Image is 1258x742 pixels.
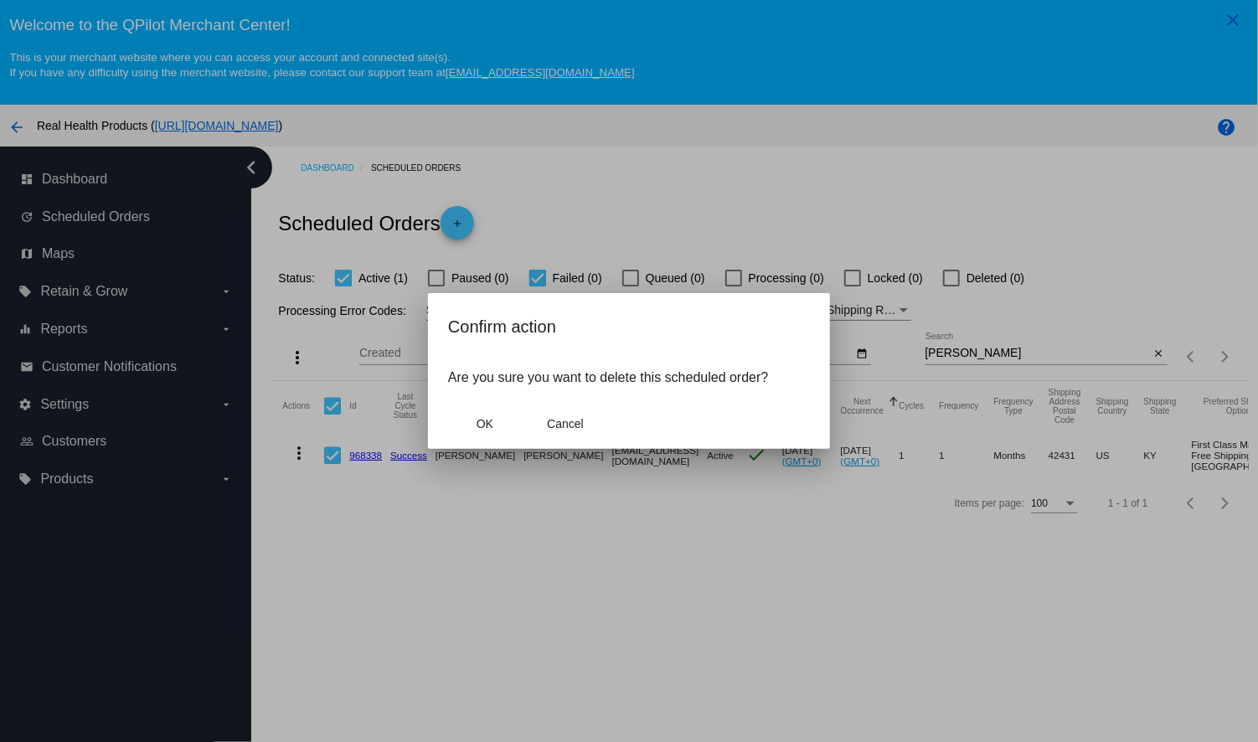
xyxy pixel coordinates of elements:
h2: Confirm action [448,313,810,340]
p: Are you sure you want to delete this scheduled order? [448,370,810,385]
button: Close dialog [448,409,522,439]
span: OK [477,417,493,430]
span: Cancel [547,417,584,430]
button: Close dialog [528,409,602,439]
